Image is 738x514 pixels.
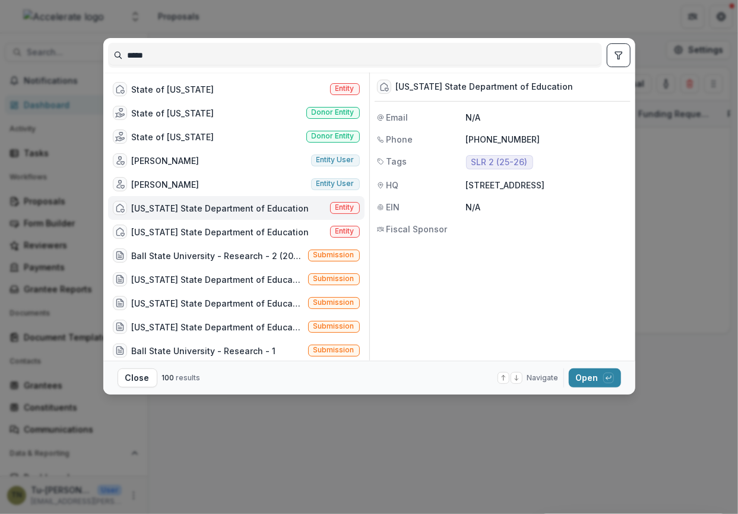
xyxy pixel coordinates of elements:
[312,132,354,140] span: Donor entity
[313,322,354,330] span: Submission
[387,223,448,235] span: Fiscal Sponsor
[466,179,628,191] p: [STREET_ADDRESS]
[313,346,354,354] span: Submission
[132,202,309,215] div: [US_STATE] State Department of Education
[466,111,628,124] p: N/A
[527,373,559,383] span: Navigate
[313,298,354,307] span: Submission
[313,251,354,259] span: Submission
[132,83,214,96] div: State of [US_STATE]
[176,373,201,382] span: results
[132,297,303,310] div: [US_STATE] State Department of Education - 2024 - States Leading Recovery (SLR) Grant Application...
[387,179,399,191] span: HQ
[132,178,199,191] div: [PERSON_NAME]
[335,227,354,235] span: Entity
[132,107,214,119] div: State of [US_STATE]
[132,154,199,167] div: [PERSON_NAME]
[387,133,413,146] span: Phone
[396,82,574,92] div: [US_STATE] State Department of Education
[471,157,528,168] span: SLR 2 (25-26)
[132,226,309,238] div: [US_STATE] State Department of Education
[313,275,354,283] span: Submission
[316,179,354,188] span: Entity user
[132,273,303,286] div: [US_STATE] State Department of Education - 2024 - States Leading Recovery (SLR) Grant Application...
[335,203,354,212] span: Entity
[335,84,354,93] span: Entity
[466,133,628,146] p: [PHONE_NUMBER]
[312,108,354,116] span: Donor entity
[607,43,631,67] button: toggle filters
[132,250,303,262] div: Ball State University - Research - 2 (2024-25 research with Reading Futures)
[387,111,408,124] span: Email
[316,156,354,164] span: Entity user
[118,368,157,387] button: Close
[132,345,276,357] div: Ball State University - Research - 1
[132,131,214,143] div: State of [US_STATE]
[569,368,621,387] button: Open
[162,373,175,382] span: 100
[466,201,628,213] p: N/A
[387,155,407,168] span: Tags
[387,201,400,213] span: EIN
[132,321,303,333] div: [US_STATE] State Department of Education - 2024 - States Leading Recovery (SLR) Grant Application...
